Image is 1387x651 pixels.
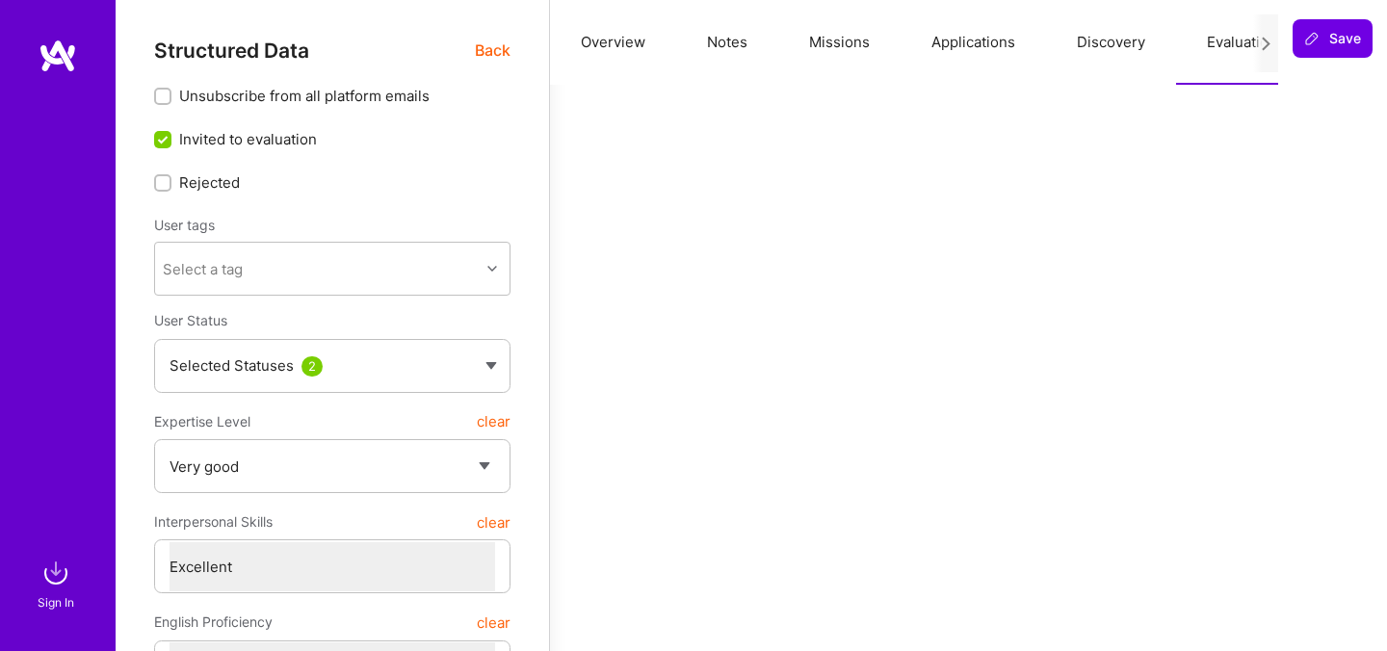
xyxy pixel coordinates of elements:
[179,129,317,149] span: Invited to evaluation
[39,39,77,73] img: logo
[38,592,74,612] div: Sign In
[1293,19,1373,58] button: Save
[179,172,240,193] span: Rejected
[301,356,323,377] div: 2
[154,404,250,439] span: Expertise Level
[154,605,273,639] span: English Proficiency
[154,312,227,328] span: User Status
[485,362,497,370] img: caret
[40,554,75,612] a: sign inSign In
[154,39,309,63] span: Structured Data
[170,356,294,375] span: Selected Statuses
[1304,29,1361,48] span: Save
[1259,37,1273,51] i: icon Next
[154,216,215,234] label: User tags
[487,264,497,273] i: icon Chevron
[37,554,75,592] img: sign in
[179,86,430,106] span: Unsubscribe from all platform emails
[477,505,510,539] button: clear
[163,259,243,279] div: Select a tag
[154,505,273,539] span: Interpersonal Skills
[477,404,510,439] button: clear
[475,39,510,63] span: Back
[477,605,510,639] button: clear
